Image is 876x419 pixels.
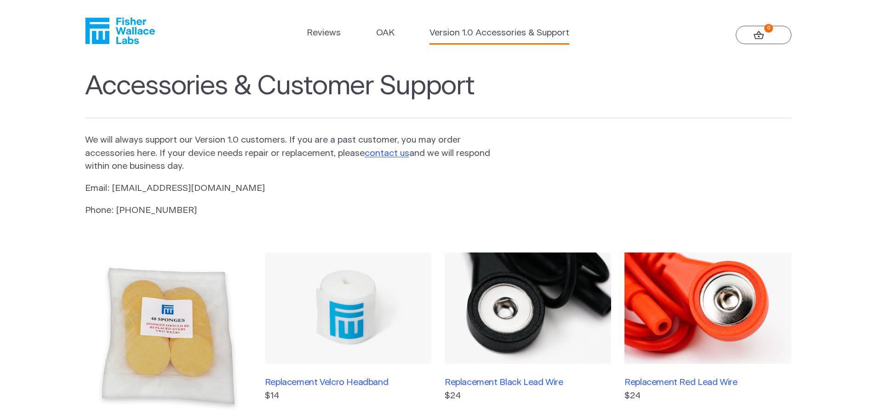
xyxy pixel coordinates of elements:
p: $24 [445,390,611,403]
a: contact us [365,149,409,158]
p: Email: [EMAIL_ADDRESS][DOMAIN_NAME] [85,182,492,195]
p: $14 [265,390,431,403]
p: We will always support our Version 1.0 customers. If you are a past customer, you may order acces... [85,134,492,173]
strong: 0 [764,24,773,33]
h1: Accessories & Customer Support [85,71,791,119]
img: Replacement Black Lead Wire [445,253,611,364]
a: 0 [736,26,791,44]
a: Fisher Wallace [85,17,155,44]
h3: Replacement Red Lead Wire [624,377,791,388]
img: Replacement Red Lead Wire [624,253,791,364]
p: $24 [624,390,791,403]
img: Replacement Velcro Headband [265,253,431,364]
a: Version 1.0 Accessories & Support [429,27,569,40]
a: OAK [376,27,395,40]
p: Phone: [PHONE_NUMBER] [85,204,492,218]
h3: Replacement Velcro Headband [265,377,431,388]
a: Reviews [307,27,341,40]
h3: Replacement Black Lead Wire [445,377,611,388]
img: Extra Fisher Wallace Sponges (48 pack) [85,253,252,419]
